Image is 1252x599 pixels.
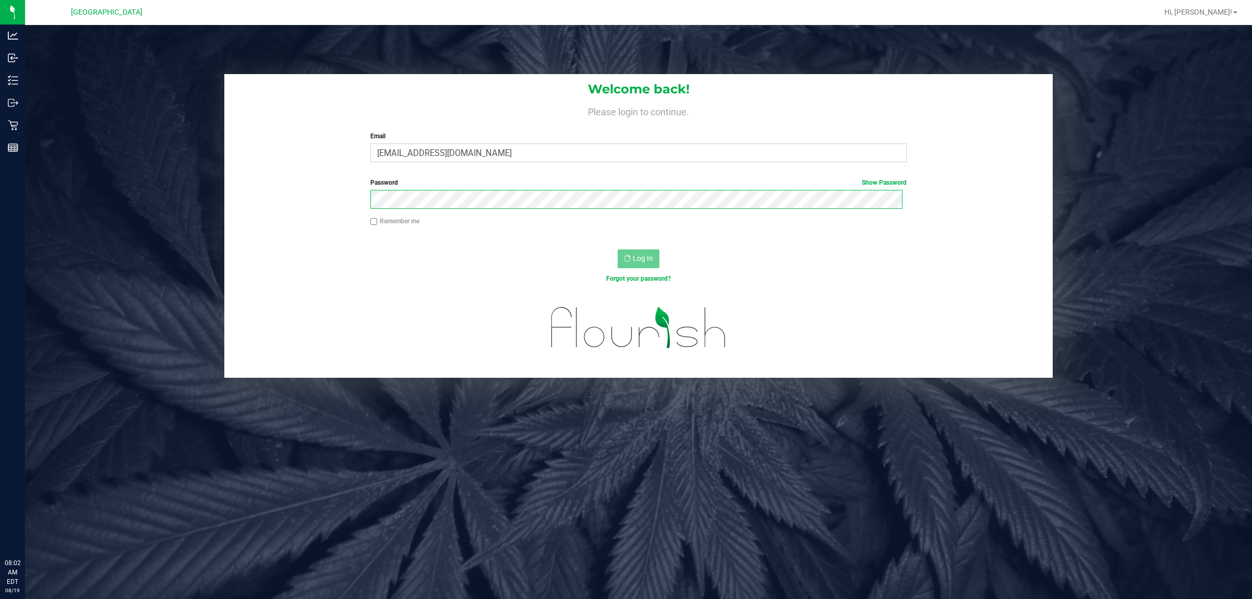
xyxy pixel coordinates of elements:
p: 08:02 AM EDT [5,558,20,586]
span: Log In [633,254,653,262]
span: Password [370,179,398,186]
input: Remember me [370,218,378,225]
label: Remember me [370,217,419,226]
inline-svg: Inventory [8,75,18,86]
p: 08/19 [5,586,20,594]
inline-svg: Retail [8,120,18,130]
inline-svg: Reports [8,142,18,153]
h1: Welcome back! [224,82,1053,96]
label: Email [370,131,907,141]
inline-svg: Outbound [8,98,18,108]
inline-svg: Analytics [8,30,18,41]
img: flourish_logo.svg [535,294,742,361]
span: [GEOGRAPHIC_DATA] [71,8,142,17]
h4: Please login to continue. [224,104,1053,117]
inline-svg: Inbound [8,53,18,63]
a: Show Password [862,179,907,186]
button: Log In [618,249,659,268]
span: Hi, [PERSON_NAME]! [1164,8,1232,16]
a: Forgot your password? [606,275,671,282]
